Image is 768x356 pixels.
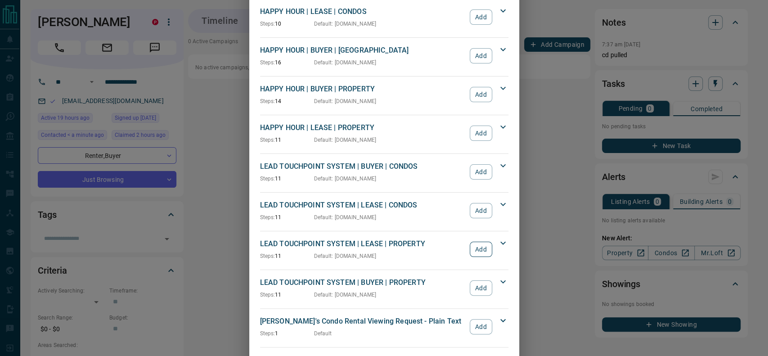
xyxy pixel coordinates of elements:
[314,59,377,67] p: Default : [DOMAIN_NAME]
[470,203,492,218] button: Add
[260,122,466,133] p: HAPPY HOUR | LEASE | PROPERTY
[260,239,466,249] p: LEAD TOUCHPOINT SYSTEM | LEASE | PROPERTY
[260,277,466,288] p: LEAD TOUCHPOINT SYSTEM | BUYER | PROPERTY
[314,291,377,299] p: Default : [DOMAIN_NAME]
[260,84,466,95] p: HAPPY HOUR | BUYER | PROPERTY
[260,237,508,262] div: LEAD TOUCHPOINT SYSTEM | LEASE | PROPERTYSteps:11Default: [DOMAIN_NAME]Add
[260,213,314,221] p: 11
[470,164,492,180] button: Add
[260,314,508,339] div: [PERSON_NAME]'s Condo Rental Viewing Request - Plain TextSteps:1DefaultAdd
[470,280,492,296] button: Add
[260,214,275,221] span: Steps:
[260,21,275,27] span: Steps:
[314,20,377,28] p: Default : [DOMAIN_NAME]
[314,329,332,338] p: Default
[314,136,377,144] p: Default : [DOMAIN_NAME]
[260,292,275,298] span: Steps:
[260,97,314,105] p: 14
[260,329,314,338] p: 1
[314,97,377,105] p: Default : [DOMAIN_NAME]
[260,59,314,67] p: 16
[470,87,492,102] button: Add
[260,5,508,30] div: HAPPY HOUR | LEASE | CONDOSSteps:10Default: [DOMAIN_NAME]Add
[470,319,492,334] button: Add
[260,198,508,223] div: LEAD TOUCHPOINT SYSTEM | LEASE | CONDOSSteps:11Default: [DOMAIN_NAME]Add
[260,161,466,172] p: LEAD TOUCHPOINT SYSTEM | BUYER | CONDOS
[260,330,275,337] span: Steps:
[260,59,275,66] span: Steps:
[314,175,377,183] p: Default : [DOMAIN_NAME]
[260,291,314,299] p: 11
[260,45,466,56] p: HAPPY HOUR | BUYER | [GEOGRAPHIC_DATA]
[260,82,508,107] div: HAPPY HOUR | BUYER | PROPERTYSteps:14Default: [DOMAIN_NAME]Add
[260,20,314,28] p: 10
[260,159,508,185] div: LEAD TOUCHPOINT SYSTEM | BUYER | CONDOSSteps:11Default: [DOMAIN_NAME]Add
[260,6,466,17] p: HAPPY HOUR | LEASE | CONDOS
[470,48,492,63] button: Add
[260,137,275,143] span: Steps:
[260,252,314,260] p: 11
[470,9,492,25] button: Add
[260,275,508,301] div: LEAD TOUCHPOINT SYSTEM | BUYER | PROPERTYSteps:11Default: [DOMAIN_NAME]Add
[260,43,508,68] div: HAPPY HOUR | BUYER | [GEOGRAPHIC_DATA]Steps:16Default: [DOMAIN_NAME]Add
[260,98,275,104] span: Steps:
[260,316,466,327] p: [PERSON_NAME]'s Condo Rental Viewing Request - Plain Text
[260,253,275,259] span: Steps:
[314,252,377,260] p: Default : [DOMAIN_NAME]
[314,213,377,221] p: Default : [DOMAIN_NAME]
[470,242,492,257] button: Add
[260,121,508,146] div: HAPPY HOUR | LEASE | PROPERTYSteps:11Default: [DOMAIN_NAME]Add
[260,200,466,211] p: LEAD TOUCHPOINT SYSTEM | LEASE | CONDOS
[260,176,275,182] span: Steps:
[260,175,314,183] p: 11
[260,136,314,144] p: 11
[470,126,492,141] button: Add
